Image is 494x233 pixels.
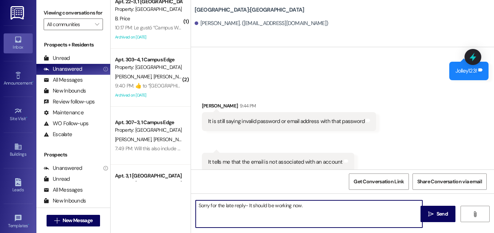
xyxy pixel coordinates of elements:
div: Unanswered [44,164,82,172]
label: Viewing conversations for [44,7,103,19]
span: • [26,115,27,120]
i:  [428,211,434,217]
div: Apt. 307~3, 1 Campus Edge [115,119,182,126]
div: Property: [GEOGRAPHIC_DATA] [115,180,182,187]
div: 9:40 PM: ​👍​ to “ [GEOGRAPHIC_DATA] ([GEOGRAPHIC_DATA]): I have [PERSON_NAME] moving from 301 to ... [115,82,426,89]
div: Prospects [36,151,110,159]
div: Apt. 303~4, 1 Campus Edge [115,56,182,64]
button: Share Conversation via email [413,173,487,190]
i:  [95,21,99,27]
div: New Inbounds [44,87,86,95]
div: WO Follow-ups [44,120,88,127]
div: Apt. 3, 1 [GEOGRAPHIC_DATA] [115,172,182,180]
a: Buildings [4,140,33,160]
a: Site Visit • [4,105,33,124]
div: [PERSON_NAME] [202,102,377,112]
div: Unread [44,54,70,62]
a: Inbox [4,33,33,53]
div: Escalate [44,131,72,138]
div: All Messages [44,186,83,194]
div: Archived on [DATE] [114,33,183,42]
span: [PERSON_NAME] [115,136,154,143]
div: It is still saying invalid password or email address with that password [208,118,365,125]
input: All communities [47,19,91,30]
span: • [28,222,29,227]
div: Property: [GEOGRAPHIC_DATA] [115,64,182,71]
span: [PERSON_NAME] [153,136,192,143]
span: [PERSON_NAME] [115,73,154,80]
span: Get Conversation Link [354,178,404,185]
span: B. Price [115,15,130,22]
div: New Inbounds [44,197,86,205]
div: [PERSON_NAME]. ([EMAIL_ADDRESS][DOMAIN_NAME]) [195,20,328,27]
div: 7:49 PM: Will this also include our cleaning inspection? [115,145,228,152]
div: Review follow-ups [44,98,95,106]
div: Prospects + Residents [36,41,110,49]
button: Send [421,206,456,222]
div: All Messages [44,76,83,84]
div: Jolley123! [455,67,477,75]
button: Get Conversation Link [349,173,409,190]
div: Unread [44,175,70,183]
div: 9:44 PM [238,102,256,110]
i:  [54,218,60,224]
span: Share Conversation via email [417,178,482,185]
span: [PERSON_NAME] [153,73,190,80]
div: Property: [GEOGRAPHIC_DATA] [115,126,182,134]
a: Leads [4,176,33,196]
span: • [32,79,33,85]
div: Maintenance [44,109,84,116]
div: Unanswered [44,65,82,73]
div: Archived on [DATE] [114,91,183,100]
button: New Message [47,215,100,226]
b: [GEOGRAPHIC_DATA]: [GEOGRAPHIC_DATA] [195,6,304,14]
span: New Message [63,217,92,224]
textarea: Sorry for the late reply- It should be working now. [196,200,422,228]
span: Send [437,210,448,218]
img: ResiDesk Logo [11,6,25,20]
div: Property: [GEOGRAPHIC_DATA] [115,5,182,13]
i:  [472,211,478,217]
div: It tells me that the email is not associated with an account [208,158,343,166]
a: Templates • [4,212,33,232]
